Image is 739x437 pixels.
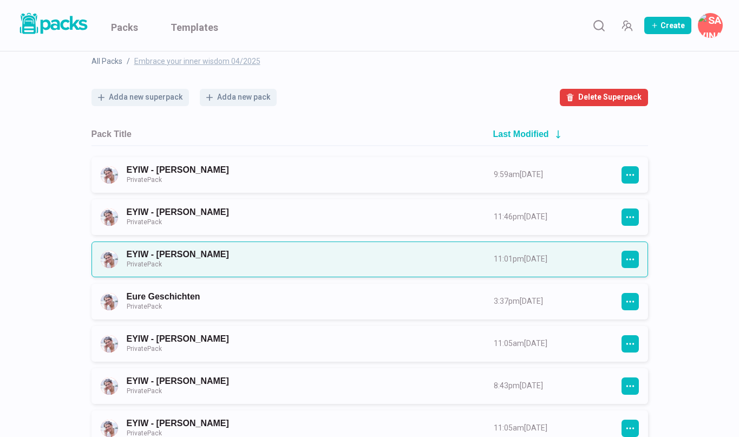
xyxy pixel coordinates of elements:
[200,89,277,106] button: Adda new pack
[91,129,132,139] h2: Pack Title
[91,56,648,67] nav: breadcrumb
[16,11,89,40] a: Packs logo
[16,11,89,36] img: Packs logo
[91,56,122,67] a: All Packs
[91,89,189,106] button: Adda new superpack
[588,15,610,36] button: Search
[127,56,130,67] span: /
[134,56,260,67] span: Embrace your inner wisdom 04/2025
[698,13,723,38] button: Savina Tilmann
[560,89,648,106] button: Delete Superpack
[493,129,549,139] h2: Last Modified
[644,17,691,34] button: Create Pack
[616,15,638,36] button: Manage Team Invites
